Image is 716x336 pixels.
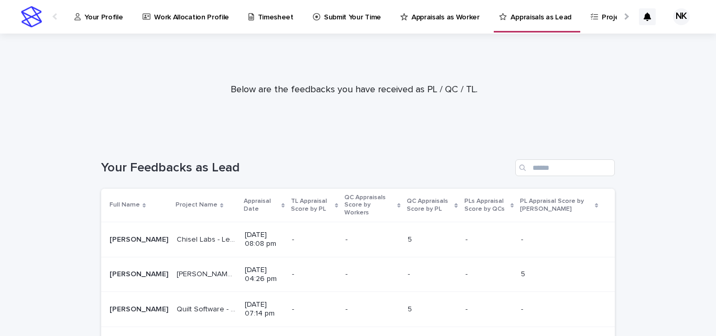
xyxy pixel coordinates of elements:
p: QC Appraisals Score by PL [407,196,452,215]
div: NK [673,8,690,25]
p: - [465,268,470,279]
p: TL Appraisal Score by PL [291,196,332,215]
p: 5 [408,303,414,314]
p: Project Name [176,199,218,211]
p: - [521,303,525,314]
p: Nabeeha Khattak [110,268,170,279]
p: PL Appraisal Score by [PERSON_NAME] [520,196,592,215]
p: - [292,303,296,314]
p: - [465,303,470,314]
p: Appraisal Date [244,196,279,215]
p: Full Name [110,199,140,211]
p: - [408,268,412,279]
p: - [292,233,296,244]
p: 5 [521,268,527,279]
p: - [292,268,296,279]
img: stacker-logo-s-only.png [21,6,42,27]
p: Nabeeha Khattak [110,303,170,314]
p: - [465,233,470,244]
p: 5 [408,233,414,244]
h1: Your Feedbacks as Lead [101,160,511,176]
p: [DATE] 08:08 pm [245,231,284,248]
tr: [PERSON_NAME][PERSON_NAME] Chisel Labs - Lead GenerationChisel Labs - Lead Generation [DATE] 08:0... [101,222,615,257]
p: PLs Appraisal Score by QCs [464,196,508,215]
p: - [345,303,350,314]
input: Search [515,159,615,176]
p: [DATE] 07:14 pm [245,300,284,318]
p: Below are the feedbacks you have received as PL / QC / TL. [145,84,564,96]
tr: [PERSON_NAME][PERSON_NAME] [PERSON_NAME] Labs[PERSON_NAME] Labs [DATE] 04:26 pm-- -- -- -- 55 [101,257,615,292]
p: - [345,233,350,244]
p: [DATE] 04:26 pm [245,266,284,284]
p: - [521,233,525,244]
p: QC Appraisals Score by Workers [344,192,395,219]
p: Chisel Labs - Lead Generation [177,233,238,244]
p: - [345,268,350,279]
p: Quilt Software - Calling Project (Client Onboarding) [177,303,238,314]
tr: [PERSON_NAME][PERSON_NAME] Quilt Software - Calling Project (Client Onboarding)Quilt Software - C... [101,292,615,327]
p: [PERSON_NAME] Labs [177,268,238,279]
p: Nabeeha Khattak [110,233,170,244]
